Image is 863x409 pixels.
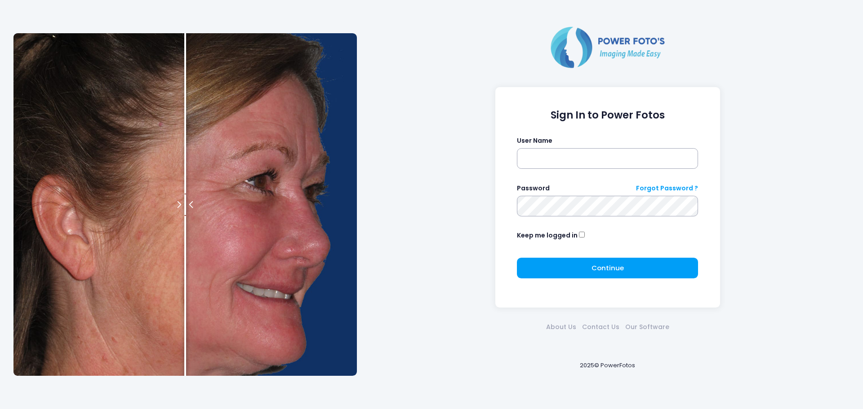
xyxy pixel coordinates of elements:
label: Password [517,184,550,193]
label: Keep me logged in [517,231,578,240]
img: Logo [547,25,668,70]
a: About Us [543,322,579,332]
button: Continue [517,258,698,278]
h1: Sign In to Power Fotos [517,109,698,121]
a: Forgot Password ? [636,184,698,193]
a: Our Software [622,322,672,332]
div: 2025© PowerFotos [365,346,850,384]
span: Continue [592,263,624,273]
a: Contact Us [579,322,622,332]
label: User Name [517,136,552,145]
